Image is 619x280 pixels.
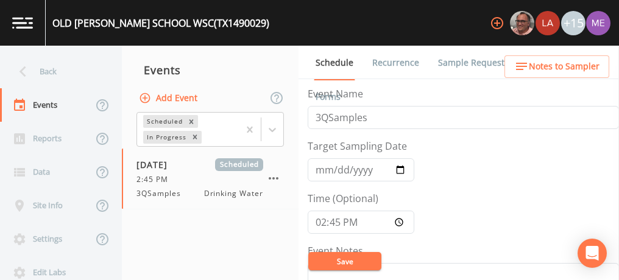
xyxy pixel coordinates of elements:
[215,158,263,171] span: Scheduled
[504,55,609,78] button: Notes to Sampler
[308,86,363,101] label: Event Name
[578,239,607,268] div: Open Intercom Messenger
[586,11,610,35] img: d4d65db7c401dd99d63b7ad86343d265
[529,59,600,74] span: Notes to Sampler
[314,80,342,114] a: Forms
[188,131,202,144] div: Remove In Progress
[136,188,188,199] span: 3QSamples
[204,188,263,199] span: Drinking Water
[561,11,585,35] div: +15
[308,243,363,258] label: Event Notes
[136,158,176,171] span: [DATE]
[308,252,381,270] button: Save
[52,16,269,30] div: OLD [PERSON_NAME] SCHOOL WSC (TX1490029)
[143,131,188,144] div: In Progress
[510,11,534,35] img: e2d790fa78825a4bb76dcb6ab311d44c
[314,46,355,80] a: Schedule
[185,115,198,128] div: Remove Scheduled
[535,11,561,35] div: Lauren Saenz
[308,191,378,206] label: Time (Optional)
[308,139,407,153] label: Target Sampling Date
[122,55,299,85] div: Events
[122,149,299,209] a: [DATE]Scheduled2:45 PM3QSamplesDrinking Water
[136,174,175,185] span: 2:45 PM
[509,11,535,35] div: Mike Franklin
[143,115,185,128] div: Scheduled
[536,11,560,35] img: cf6e799eed601856facf0d2563d1856d
[436,46,511,80] a: Sample Requests
[526,46,578,80] a: COC Details
[12,17,33,29] img: logo
[370,46,421,80] a: Recurrence
[136,87,202,110] button: Add Event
